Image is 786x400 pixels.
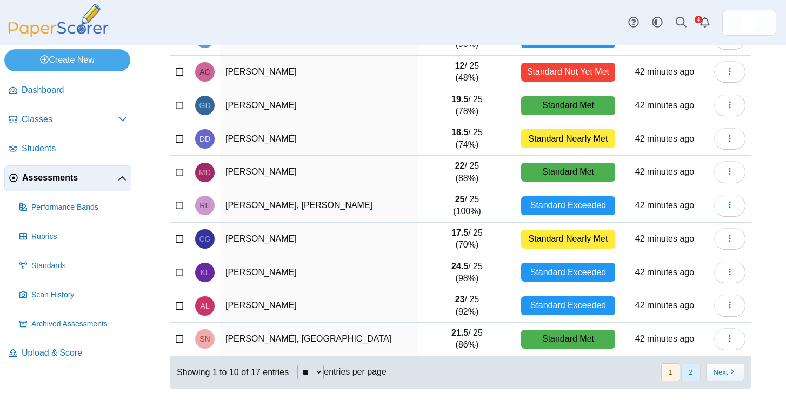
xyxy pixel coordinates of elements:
div: Standard Nearly Met [521,129,615,148]
button: 1 [661,363,680,381]
td: / 25 (78%) [418,89,516,123]
a: PaperScorer [4,30,112,39]
td: [PERSON_NAME] [220,156,418,189]
b: 19.5 [451,95,468,104]
button: 2 [681,363,700,381]
b: 23 [455,295,465,304]
td: / 25 (100%) [418,189,516,223]
div: Standard Nearly Met [521,230,615,249]
span: Kimberly Cruz [741,14,758,31]
nav: pagination [660,363,744,381]
img: PaperScorer [4,4,112,37]
a: Upload & Score [4,341,131,366]
td: [PERSON_NAME], [PERSON_NAME] [220,189,418,223]
td: [PERSON_NAME] [220,89,418,123]
span: Standards [31,261,127,271]
div: Showing 1 to 10 of 17 entries [170,356,289,389]
span: Siena Nagel [199,335,210,343]
td: / 25 (48%) [418,56,516,89]
b: 12 [455,61,465,70]
b: 18.5 [451,128,468,137]
time: Oct 10, 2025 at 2:42 PM [635,167,694,176]
span: Chloe Gallo [199,235,211,243]
button: Next [706,363,744,381]
span: Adelyn Lee [200,302,209,310]
td: [PERSON_NAME] [220,122,418,156]
a: Create New [4,49,130,71]
time: Oct 10, 2025 at 2:42 PM [635,134,694,143]
span: Rubrics [31,231,127,242]
time: Oct 10, 2025 at 2:42 PM [635,101,694,110]
span: Ava Coluccio [199,68,210,76]
time: Oct 10, 2025 at 2:42 PM [635,201,694,210]
span: Classes [22,114,118,125]
span: Gianna DeMarco [199,102,211,109]
span: Students [22,143,127,155]
time: Oct 10, 2025 at 2:42 PM [635,301,694,310]
td: [PERSON_NAME], [GEOGRAPHIC_DATA] [220,323,418,356]
td: [PERSON_NAME] [220,289,418,323]
span: Kayla Leacock [200,269,209,276]
a: Rubrics [15,224,131,250]
a: Scan History [15,282,131,308]
span: Scan History [31,290,127,301]
td: / 25 (92%) [418,289,516,323]
a: Classes [4,107,131,133]
div: Standard Met [521,163,615,182]
span: Matthew Driscoll [199,169,211,176]
img: ps.2Abe0tv1YKQIoKM2 [741,14,758,31]
td: / 25 (70%) [418,223,516,256]
time: Oct 10, 2025 at 2:42 PM [635,268,694,277]
a: Assessments [4,165,131,191]
b: 24.5 [451,262,468,271]
td: / 25 (86%) [418,323,516,356]
a: ps.2Abe0tv1YKQIoKM2 [722,10,776,36]
span: Archived Assessments [31,319,127,330]
span: Ryden Eschrich [199,202,210,209]
b: 22 [455,161,465,170]
label: entries per page [324,367,387,376]
span: Assessments [22,172,118,184]
b: 25 [455,195,465,204]
a: Alerts [693,11,717,35]
b: 21.5 [451,328,468,337]
td: [PERSON_NAME] [220,56,418,89]
time: Oct 10, 2025 at 2:42 PM [635,67,694,76]
td: / 25 (98%) [418,256,516,290]
a: Dashboard [4,78,131,104]
div: Standard Not Yet Met [521,63,615,82]
div: Standard Met [521,330,615,349]
div: Standard Exceeded [521,263,615,282]
a: Standards [15,253,131,279]
span: Upload & Score [22,347,127,359]
time: Oct 10, 2025 at 2:42 PM [635,334,694,343]
td: / 25 (88%) [418,156,516,189]
a: Archived Assessments [15,311,131,337]
td: / 25 (74%) [418,122,516,156]
td: [PERSON_NAME] [220,223,418,256]
div: Standard Exceeded [521,196,615,215]
time: Oct 10, 2025 at 2:42 PM [635,234,694,243]
div: Standard Exceeded [521,296,615,315]
div: Standard Met [521,96,615,115]
a: Performance Bands [15,195,131,221]
b: 17.5 [451,228,468,237]
a: Students [4,136,131,162]
span: Daisy Dillon [199,135,210,143]
span: Dashboard [22,84,127,96]
span: Performance Bands [31,202,127,213]
td: [PERSON_NAME] [220,256,418,290]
